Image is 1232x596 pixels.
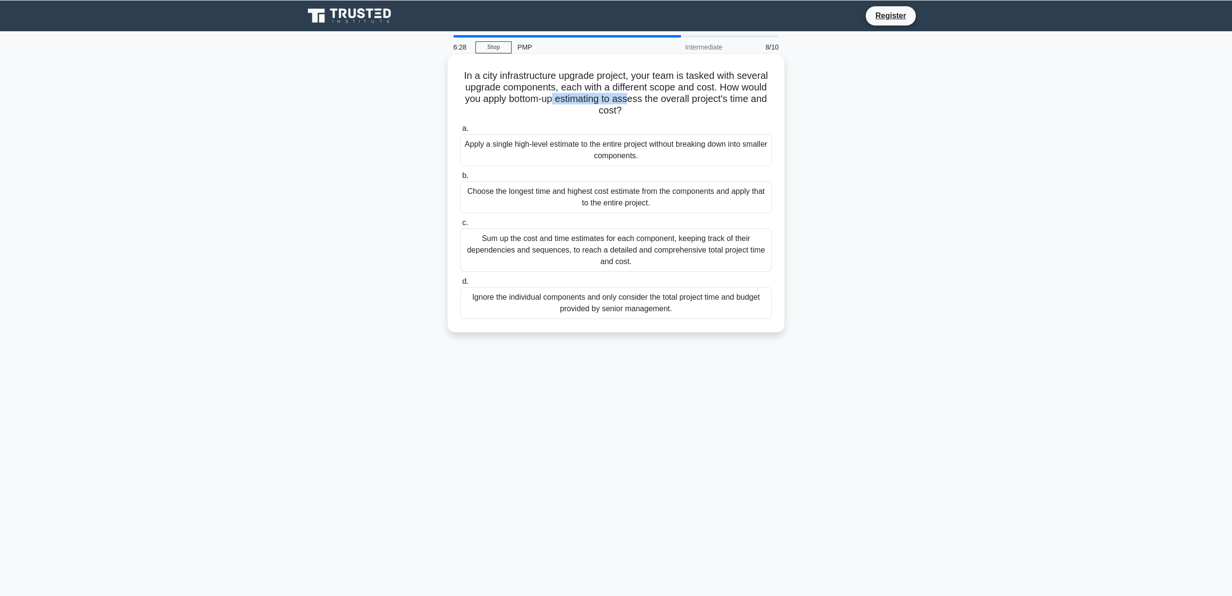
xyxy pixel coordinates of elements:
div: Apply a single high-level estimate to the entire project without breaking down into smaller compo... [460,134,772,166]
div: Intermediate [644,38,728,57]
div: 6:28 [448,38,475,57]
div: Ignore the individual components and only consider the total project time and budget provided by ... [460,287,772,319]
div: 8/10 [728,38,784,57]
span: b. [462,171,468,179]
span: d. [462,277,468,285]
span: c. [462,218,468,227]
div: PMP [512,38,644,57]
span: a. [462,124,468,132]
h5: In a city infrastructure upgrade project, your team is tasked with several upgrade components, ea... [459,70,773,117]
div: Sum up the cost and time estimates for each component, keeping track of their dependencies and se... [460,228,772,272]
a: Register [870,10,912,22]
div: Choose the longest time and highest cost estimate from the components and apply that to the entir... [460,181,772,213]
a: Stop [475,41,512,53]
